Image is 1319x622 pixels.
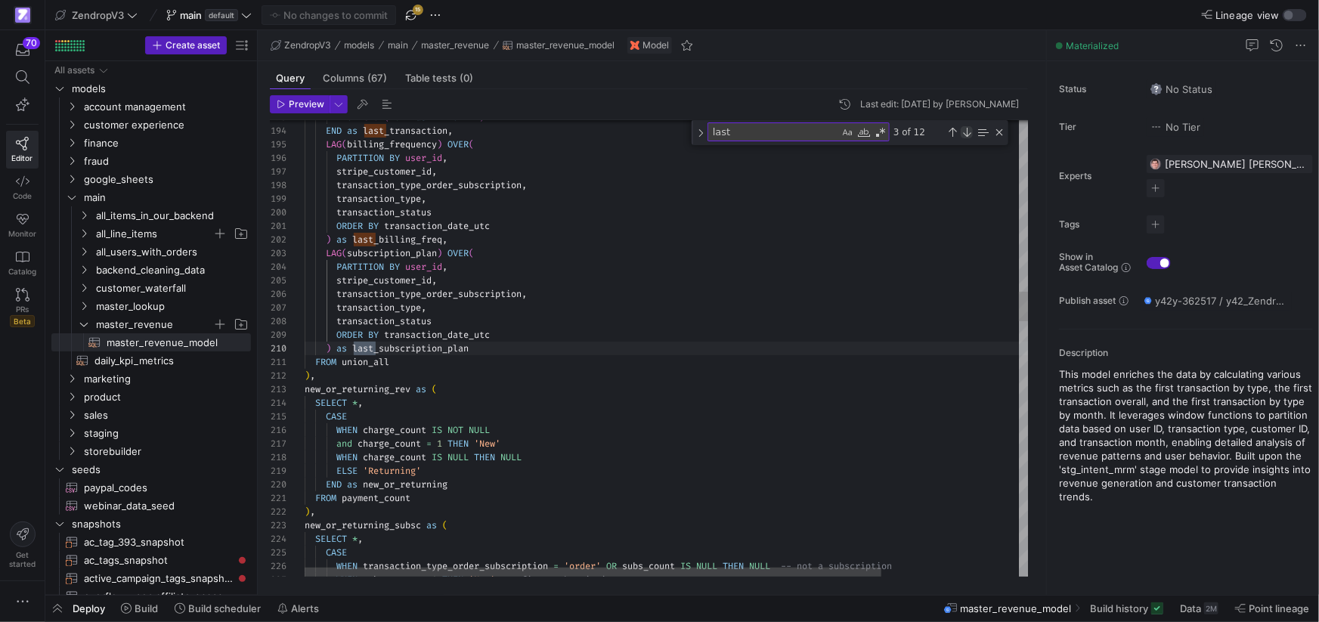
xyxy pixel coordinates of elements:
[522,179,527,191] span: ,
[51,406,251,424] div: Press SPACE to select this row.
[1147,117,1204,137] button: No tierNo Tier
[6,515,39,574] button: Getstarted
[345,40,375,51] span: models
[8,229,36,238] span: Monitor
[336,465,358,477] span: ELSE
[630,41,639,50] img: undefined
[51,206,251,224] div: Press SPACE to select this row.
[84,171,249,188] span: google_sheets
[352,234,442,246] span: last_billing_freq
[342,138,347,150] span: (
[469,247,474,259] span: (
[270,505,286,518] div: 222
[426,438,432,450] span: =
[1059,348,1313,358] p: Description
[6,2,39,28] a: https://storage.googleapis.com/y42-prod-data-exchange/images/qZXOSqkTtPuVcXVzF40oUlM07HVTwZXfPK0U...
[326,410,347,422] span: CASE
[437,247,442,259] span: )
[564,560,601,572] span: 'order'
[447,247,469,259] span: OVER
[84,189,249,206] span: main
[168,596,268,621] button: Build scheduler
[51,587,251,605] div: Press SPACE to select this row.
[305,383,410,395] span: new_or_returning_rev
[84,570,234,587] span: active_campaign_tags_snapshot​​​​​​​
[856,125,872,140] div: Match Whole Word (⌥⌘W)
[336,288,522,300] span: transaction_type_order_subscription
[405,152,442,164] span: user_id
[1066,40,1119,51] span: Materialized
[305,370,310,382] span: )
[1215,9,1280,21] span: Lineage view
[1150,83,1163,95] img: No status
[96,261,249,279] span: backend_cleaning_data
[326,234,331,246] span: )
[284,40,331,51] span: ZendropV3
[270,491,286,505] div: 221
[460,73,473,83] span: (0)
[270,464,286,478] div: 219
[326,138,342,150] span: LAG
[680,560,691,572] span: IS
[96,207,249,224] span: all_items_in_our_backend
[267,36,335,54] button: ZendropV3
[84,443,249,460] span: storebuilder
[336,302,421,314] span: transaction_type
[405,261,442,273] span: user_id
[84,98,249,116] span: account management
[1165,158,1307,170] span: [PERSON_NAME] [PERSON_NAME] [PERSON_NAME]
[270,151,286,165] div: 196
[522,288,527,300] span: ,
[94,352,234,370] span: daily_kpi_metrics​​​​​​​​​​
[358,397,363,409] span: ,
[336,438,352,450] span: and
[358,438,421,450] span: charge_count
[442,234,447,246] span: ,
[315,356,336,368] span: FROM
[51,261,251,279] div: Press SPACE to select this row.
[51,497,251,515] div: Press SPACE to select this row.
[326,546,347,559] span: CASE
[270,410,286,423] div: 215
[72,9,124,21] span: ZendropV3
[270,382,286,396] div: 213
[270,178,286,192] div: 198
[961,126,973,138] div: Next Match (Enter)
[6,36,39,63] button: 70
[961,602,1072,614] span: master_revenue_model
[723,560,744,572] span: THEN
[270,328,286,342] div: 209
[336,451,358,463] span: WHEN
[51,442,251,460] div: Press SPACE to select this row.
[500,451,522,463] span: NULL
[347,125,358,137] span: as
[270,437,286,450] div: 217
[421,193,426,205] span: ,
[270,342,286,355] div: 210
[422,40,490,51] span: master_revenue
[96,243,249,261] span: all_users_with_orders
[1150,121,1200,133] span: No Tier
[336,179,522,191] span: transaction_type_order_subscription
[516,40,615,51] span: master_revenue_model
[694,120,707,145] div: Toggle Replace
[270,314,286,328] div: 208
[73,602,105,614] span: Deploy
[270,450,286,464] div: 218
[15,8,30,23] img: https://storage.googleapis.com/y42-prod-data-exchange/images/qZXOSqkTtPuVcXVzF40oUlM07HVTwZXfPK0U...
[51,170,251,188] div: Press SPACE to select this row.
[188,602,261,614] span: Build scheduler
[270,124,286,138] div: 194
[114,596,165,621] button: Build
[553,560,559,572] span: =
[363,560,548,572] span: transaction_type_order_subscription
[270,573,286,586] div: 227
[1147,79,1216,99] button: No statusNo Status
[51,515,251,533] div: Press SPACE to select this row.
[1059,296,1116,306] span: Publish asset
[1141,291,1292,311] button: y42y-362517 / y42_ZendropV3_main / master_revenue_model
[336,206,432,218] span: transaction_status
[8,267,36,276] span: Catalog
[163,5,255,25] button: maindefault
[474,438,500,450] span: 'New'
